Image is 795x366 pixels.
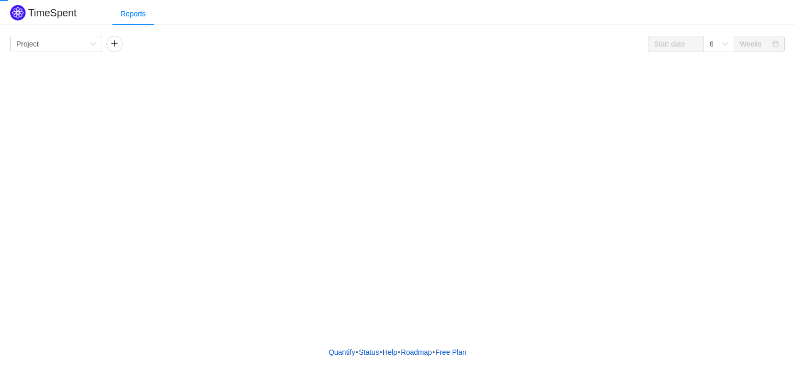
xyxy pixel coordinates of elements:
[398,348,401,356] span: •
[356,348,358,356] span: •
[90,41,96,48] i: icon: down
[773,41,779,48] i: icon: calendar
[740,36,762,52] div: Weeks
[328,345,356,360] a: Quantify
[16,36,39,52] div: Project
[10,5,26,20] img: Quantify logo
[28,7,77,18] h2: TimeSpent
[435,345,467,360] button: Free Plan
[648,36,704,52] input: Start date
[432,348,435,356] span: •
[401,345,433,360] a: Roadmap
[710,36,714,52] div: 6
[358,345,380,360] a: Status
[722,41,728,48] i: icon: down
[112,3,154,26] div: Reports
[106,36,123,52] button: icon: plus
[382,345,398,360] a: Help
[380,348,382,356] span: •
